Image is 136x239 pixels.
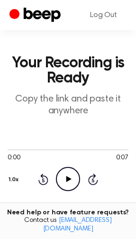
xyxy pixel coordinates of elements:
[9,6,63,25] a: Beep
[8,172,22,188] button: 1.0x
[43,217,112,232] a: [EMAIL_ADDRESS][DOMAIN_NAME]
[8,153,20,163] span: 0:00
[6,217,130,233] span: Contact us
[8,93,128,117] p: Copy the link and paste it anywhere
[81,4,127,27] a: Log Out
[8,55,128,86] h1: Your Recording is Ready
[116,153,128,163] span: 0:07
